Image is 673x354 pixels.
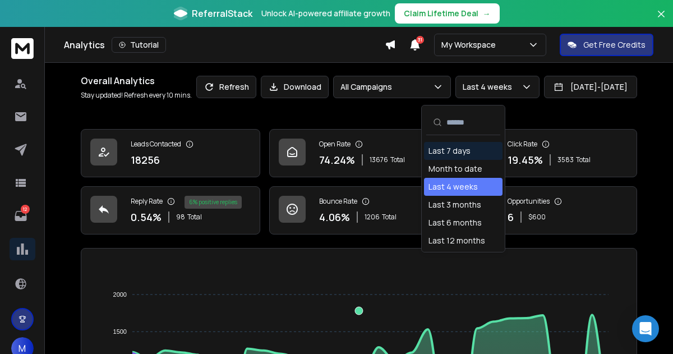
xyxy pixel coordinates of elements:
p: 6 [508,209,514,225]
a: Reply Rate0.54%98Total6% positive replies [81,186,260,235]
p: 18256 [131,152,160,168]
button: Claim Lifetime Deal→ [395,3,500,24]
a: Bounce Rate4.06%1206Total [269,186,449,235]
p: Bounce Rate [319,197,357,206]
span: 1206 [365,213,380,222]
p: Reply Rate [131,197,163,206]
p: Opportunities [508,197,550,206]
p: All Campaigns [340,81,397,93]
span: Total [390,155,405,164]
div: Last 4 weeks [428,181,478,192]
a: Opportunities6$600 [458,186,637,235]
span: Total [187,213,202,222]
tspan: 2000 [113,291,126,298]
div: Last 12 months [428,235,485,246]
p: Stay updated! Refresh every 10 mins. [81,91,192,100]
button: Get Free Credits [560,34,653,56]
button: Refresh [196,76,256,98]
span: 31 [416,36,424,44]
a: Click Rate19.45%3583Total [458,129,637,177]
button: [DATE]-[DATE] [544,76,637,98]
button: Close banner [654,7,669,34]
p: 19.45 % [508,152,543,168]
a: Leads Contacted18256 [81,129,260,177]
p: 4.06 % [319,209,350,225]
span: 13676 [370,155,388,164]
h1: Overall Analytics [81,74,192,88]
p: Get Free Credits [583,39,646,50]
a: Open Rate74.24%13676Total [269,129,449,177]
p: Last 4 weeks [463,81,517,93]
span: 98 [176,213,185,222]
div: Open Intercom Messenger [632,315,659,342]
p: Refresh [219,81,249,93]
p: My Workspace [441,39,500,50]
span: Total [576,155,591,164]
p: 0.54 % [131,209,162,225]
p: Leads Contacted [131,140,181,149]
p: 74.24 % [319,152,355,168]
div: Last 3 months [428,199,481,210]
div: 6 % positive replies [185,196,242,209]
span: → [483,8,491,19]
div: Last 6 months [428,217,482,228]
p: 12 [21,205,30,214]
button: Tutorial [112,37,166,53]
p: Open Rate [319,140,351,149]
span: 3583 [557,155,574,164]
button: Download [261,76,329,98]
p: Download [284,81,321,93]
a: 12 [10,205,32,227]
span: ReferralStack [192,7,252,20]
div: Month to date [428,163,482,174]
tspan: 1500 [113,328,126,335]
span: Total [382,213,397,222]
div: Last 7 days [428,145,471,157]
p: Unlock AI-powered affiliate growth [261,8,390,19]
p: $ 600 [528,213,546,222]
div: Analytics [64,37,385,53]
p: Click Rate [508,140,537,149]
